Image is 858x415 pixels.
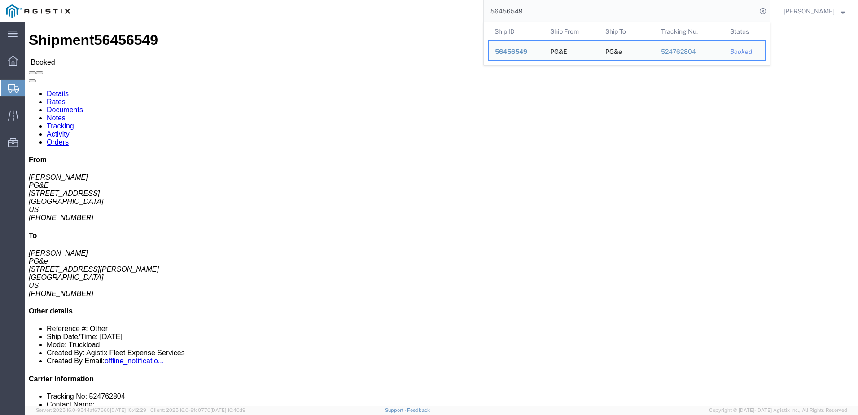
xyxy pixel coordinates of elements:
div: Booked [730,47,759,57]
th: Ship To [599,22,655,40]
span: [DATE] 10:40:19 [210,407,245,413]
th: Status [724,22,766,40]
th: Ship ID [488,22,544,40]
span: Client: 2025.16.0-8fc0770 [150,407,245,413]
input: Search for shipment number, reference number [484,0,757,22]
table: Search Results [488,22,770,65]
a: Support [385,407,407,413]
th: Tracking Nu. [655,22,724,40]
span: Server: 2025.16.0-9544af67660 [36,407,146,413]
div: PG&E [550,41,567,60]
span: [DATE] 10:42:29 [110,407,146,413]
div: PG&e [605,41,622,60]
span: Deni Smith [784,6,835,16]
button: [PERSON_NAME] [783,6,845,17]
div: 56456549 [495,47,538,57]
div: 524762804 [661,47,718,57]
span: 56456549 [495,48,527,55]
img: logo [6,4,70,18]
span: Copyright © [DATE]-[DATE] Agistix Inc., All Rights Reserved [709,406,847,414]
iframe: FS Legacy Container [25,22,858,406]
th: Ship From [544,22,600,40]
a: Feedback [407,407,430,413]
